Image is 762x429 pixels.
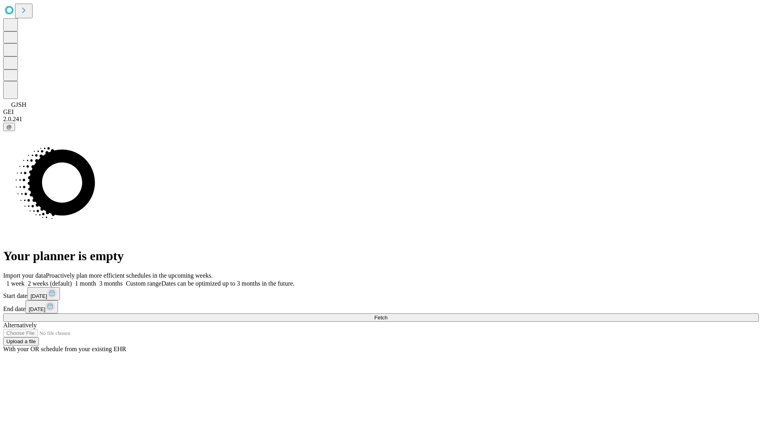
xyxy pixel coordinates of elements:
span: [DATE] [31,293,47,299]
button: [DATE] [25,300,58,313]
div: Start date [3,287,759,300]
span: Proactively plan more efficient schedules in the upcoming weeks. [46,272,213,279]
span: 1 week [6,280,25,287]
span: Custom range [126,280,161,287]
span: Fetch [374,315,387,321]
button: @ [3,123,15,131]
span: With your OR schedule from your existing EHR [3,346,126,352]
span: Dates can be optimized up to 3 months in the future. [162,280,294,287]
button: Upload a file [3,337,39,346]
div: 2.0.241 [3,116,759,123]
button: [DATE] [27,287,60,300]
div: End date [3,300,759,313]
span: GJSH [11,101,26,108]
span: 2 weeks (default) [28,280,72,287]
span: [DATE] [29,306,45,312]
div: GEI [3,108,759,116]
span: @ [6,124,12,130]
span: Import your data [3,272,46,279]
span: 1 month [75,280,96,287]
button: Fetch [3,313,759,322]
span: Alternatively [3,322,37,329]
span: 3 months [99,280,123,287]
h1: Your planner is empty [3,249,759,263]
